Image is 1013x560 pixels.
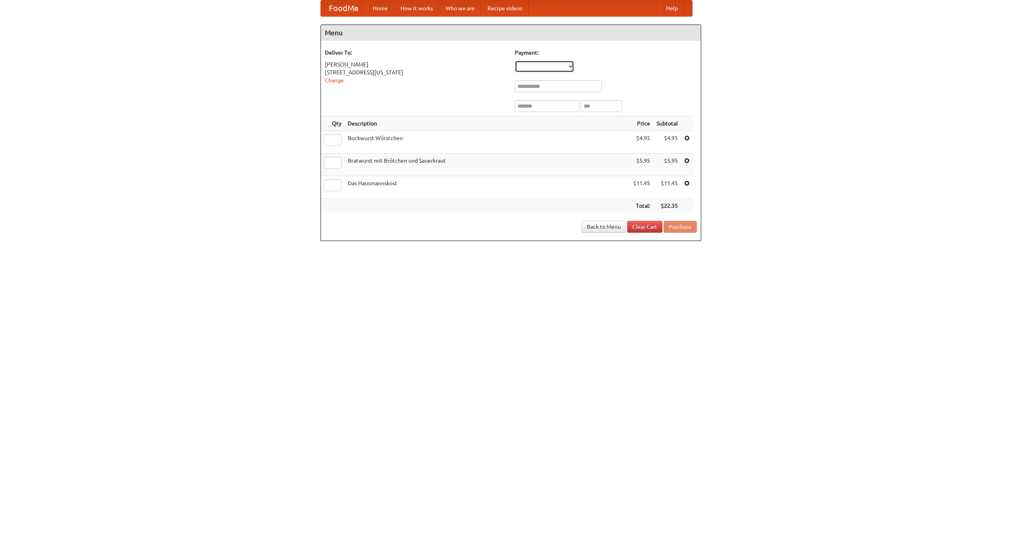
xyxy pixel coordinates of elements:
[630,154,653,176] td: $5.95
[325,77,344,84] a: Change
[481,0,529,16] a: Recipe videos
[366,0,394,16] a: Home
[394,0,439,16] a: How it works
[653,116,681,131] th: Subtotal
[439,0,481,16] a: Who we are
[325,68,507,76] div: [STREET_ADDRESS][US_STATE]
[582,221,626,233] a: Back to Menu
[653,131,681,154] td: $4.95
[321,0,366,16] a: FoodMe
[325,49,507,57] h5: Deliver To:
[653,199,681,213] th: $22.35
[630,176,653,199] td: $11.45
[515,49,697,57] h5: Payment:
[630,199,653,213] th: Total:
[630,116,653,131] th: Price
[627,221,662,233] a: Clear Cart
[653,176,681,199] td: $11.45
[630,131,653,154] td: $4.95
[664,221,697,233] button: Purchase
[325,61,507,68] div: [PERSON_NAME]
[321,25,701,41] h4: Menu
[345,116,630,131] th: Description
[345,154,630,176] td: Bratwurst mit Brötchen und Sauerkraut
[660,0,684,16] a: Help
[345,131,630,154] td: Bockwurst Würstchen
[321,116,345,131] th: Qty
[653,154,681,176] td: $5.95
[345,176,630,199] td: Das Hausmannskost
